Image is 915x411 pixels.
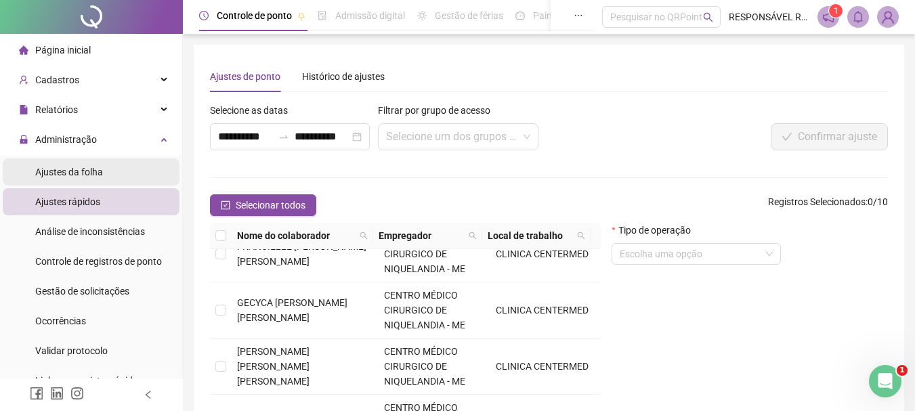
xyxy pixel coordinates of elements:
[35,167,103,177] span: Ajustes da folha
[878,7,898,27] img: 52037
[703,12,713,22] span: search
[771,123,888,150] button: Confirmar ajuste
[379,228,463,243] span: Empregador
[35,45,91,56] span: Página inicial
[829,4,843,18] sup: 1
[217,10,292,21] span: Controle de ponto
[768,196,866,207] span: Registros Selecionados
[496,305,589,316] span: CLINICA CENTERMED
[834,6,838,16] span: 1
[533,10,586,21] span: Painel do DP
[897,365,908,376] span: 1
[822,11,834,23] span: notification
[19,105,28,114] span: file
[210,194,316,216] button: Selecionar todos
[612,223,699,238] label: Tipo de operação
[278,131,289,142] span: to
[384,346,465,387] span: CENTRO MÉDICO CIRURGICO DE NIQUELANDIA - ME
[378,103,499,118] label: Filtrar por grupo de acesso
[144,390,153,399] span: left
[30,387,43,400] span: facebook
[237,228,354,243] span: Nome do colaborador
[19,75,28,85] span: user-add
[50,387,64,400] span: linkedin
[360,232,368,240] span: search
[318,11,327,20] span: file-done
[35,345,108,356] span: Validar protocolo
[302,69,385,84] div: Histórico de ajustes
[35,74,79,85] span: Cadastros
[335,10,405,21] span: Admissão digital
[488,228,572,243] span: Local de trabalho
[435,10,503,21] span: Gestão de férias
[496,248,589,259] span: CLINICA CENTERMED
[35,104,78,115] span: Relatórios
[729,9,809,24] span: RESPONSÁVEL RH - CENTER MED
[35,134,97,145] span: Administração
[574,225,588,246] span: search
[466,225,480,246] span: search
[852,11,864,23] span: bell
[496,361,589,372] span: CLINICA CENTERMED
[515,11,525,20] span: dashboard
[297,12,305,20] span: pushpin
[768,194,888,216] span: : 0 / 10
[574,11,583,20] span: ellipsis
[237,297,347,323] span: GECYCA [PERSON_NAME] [PERSON_NAME]
[577,232,585,240] span: search
[210,103,297,118] label: Selecione as datas
[278,131,289,142] span: swap-right
[357,225,370,246] span: search
[417,11,427,20] span: sun
[237,346,310,387] span: [PERSON_NAME] [PERSON_NAME] [PERSON_NAME]
[35,316,86,326] span: Ocorrências
[35,226,145,237] span: Análise de inconsistências
[35,375,138,386] span: Link para registro rápido
[199,11,209,20] span: clock-circle
[19,135,28,144] span: lock
[70,387,84,400] span: instagram
[221,200,230,210] span: check-square
[869,365,901,397] iframe: Intercom live chat
[384,234,465,274] span: CENTRO MÉDICO CIRURGICO DE NIQUELANDIA - ME
[35,256,162,267] span: Controle de registros de ponto
[384,290,465,330] span: CENTRO MÉDICO CIRURGICO DE NIQUELANDIA - ME
[469,232,477,240] span: search
[19,45,28,55] span: home
[236,198,305,213] span: Selecionar todos
[35,286,129,297] span: Gestão de solicitações
[210,69,280,84] div: Ajustes de ponto
[35,196,100,207] span: Ajustes rápidos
